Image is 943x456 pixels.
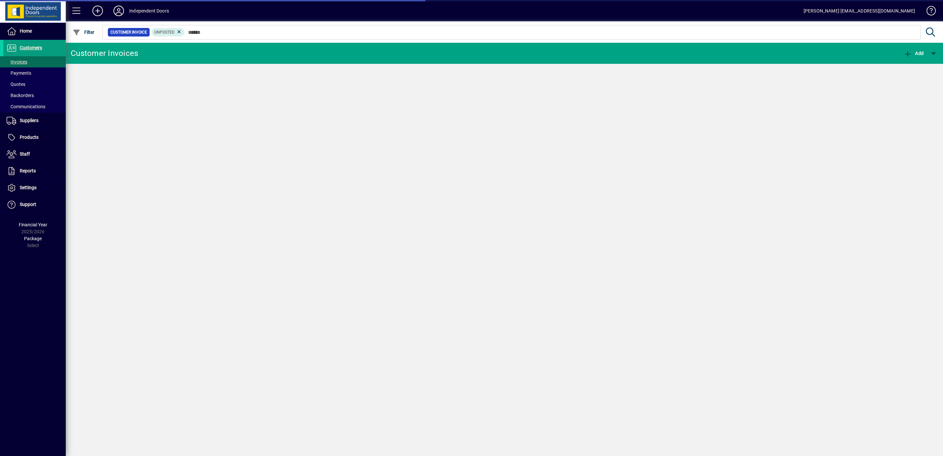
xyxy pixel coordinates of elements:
span: Backorders [7,93,34,98]
span: Products [20,135,38,140]
span: Settings [20,185,36,190]
span: Filter [73,30,95,35]
a: Home [3,23,66,39]
a: Quotes [3,79,66,90]
span: Suppliers [20,118,38,123]
button: Add [902,47,925,59]
span: Add [904,51,924,56]
button: Add [87,5,108,17]
a: Backorders [3,90,66,101]
mat-chip: Customer Invoice Status: Unposted [152,28,185,37]
div: Customer Invoices [71,48,138,59]
div: Independent Doors [129,6,169,16]
a: Invoices [3,56,66,67]
button: Profile [108,5,129,17]
a: Staff [3,146,66,163]
span: Home [20,28,32,34]
button: Filter [71,26,96,38]
span: Payments [7,70,31,76]
span: Invoices [7,59,27,64]
a: Support [3,196,66,213]
span: Customer Invoice [110,29,147,36]
span: Package [24,236,42,241]
span: Staff [20,151,30,157]
a: Settings [3,180,66,196]
span: Financial Year [19,222,47,227]
a: Knowledge Base [922,1,935,23]
a: Products [3,129,66,146]
span: Quotes [7,82,25,87]
a: Communications [3,101,66,112]
span: Communications [7,104,45,109]
a: Suppliers [3,113,66,129]
div: [PERSON_NAME] [EMAIL_ADDRESS][DOMAIN_NAME] [804,6,915,16]
span: Customers [20,45,42,50]
a: Reports [3,163,66,179]
span: Unposted [154,30,175,35]
span: Reports [20,168,36,173]
a: Payments [3,67,66,79]
span: Support [20,202,36,207]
